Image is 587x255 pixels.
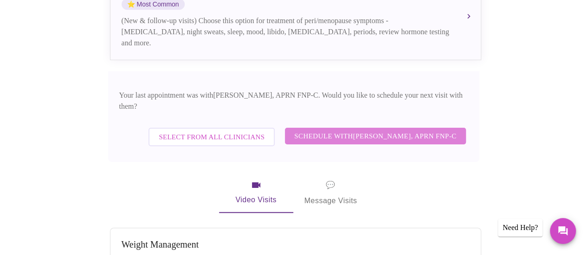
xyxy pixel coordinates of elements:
[285,128,465,144] button: Schedule with[PERSON_NAME], APRN FNP-C
[159,131,264,143] span: Select from All Clinicians
[304,179,357,207] span: Message Visits
[122,15,451,49] div: (New & follow-up visits) Choose this option for treatment of peri/menopause symptoms - [MEDICAL_D...
[230,180,282,206] span: Video Visits
[550,218,576,244] button: Messages
[326,179,335,192] span: message
[498,219,542,236] div: Need Help?
[122,239,451,250] div: Weight Management
[119,90,468,112] p: Your last appointment was with [PERSON_NAME], APRN FNP-C . Would you like to schedule your next v...
[294,130,456,142] span: Schedule with [PERSON_NAME], APRN FNP-C
[148,128,275,146] button: Select from All Clinicians
[127,0,135,8] span: star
